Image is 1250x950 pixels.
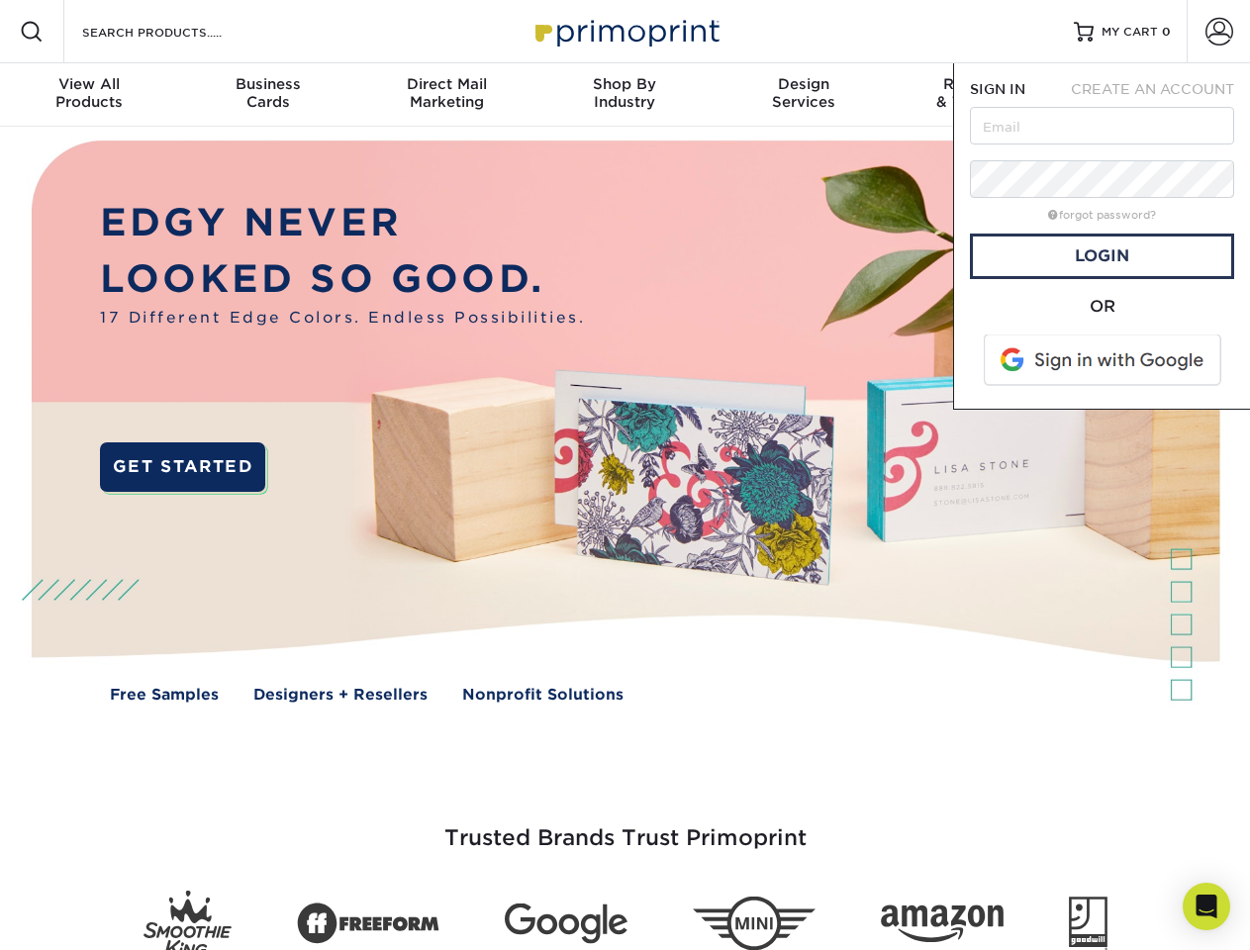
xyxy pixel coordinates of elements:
span: Shop By [535,75,714,93]
input: SEARCH PRODUCTS..... [80,20,273,44]
a: Shop ByIndustry [535,63,714,127]
a: Direct MailMarketing [357,63,535,127]
span: Business [178,75,356,93]
span: Resources [893,75,1071,93]
div: Services [715,75,893,111]
a: Login [970,234,1234,279]
span: Design [715,75,893,93]
a: Designers + Resellers [253,684,428,707]
a: BusinessCards [178,63,356,127]
a: Nonprofit Solutions [462,684,624,707]
span: 0 [1162,25,1171,39]
span: CREATE AN ACCOUNT [1071,81,1234,97]
a: DesignServices [715,63,893,127]
input: Email [970,107,1234,144]
div: Marketing [357,75,535,111]
iframe: Google Customer Reviews [5,890,168,943]
p: LOOKED SO GOOD. [100,251,585,308]
div: & Templates [893,75,1071,111]
a: Free Samples [110,684,219,707]
img: Primoprint [527,10,724,52]
div: Industry [535,75,714,111]
a: Resources& Templates [893,63,1071,127]
div: Open Intercom Messenger [1183,883,1230,930]
img: Goodwill [1069,897,1107,950]
span: MY CART [1102,24,1158,41]
span: SIGN IN [970,81,1025,97]
span: Direct Mail [357,75,535,93]
a: forgot password? [1048,209,1156,222]
a: GET STARTED [100,442,265,492]
div: Cards [178,75,356,111]
div: OR [970,295,1234,319]
img: Amazon [881,905,1004,943]
h3: Trusted Brands Trust Primoprint [47,778,1204,875]
img: Google [505,903,627,944]
p: EDGY NEVER [100,195,585,251]
span: 17 Different Edge Colors. Endless Possibilities. [100,307,585,330]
